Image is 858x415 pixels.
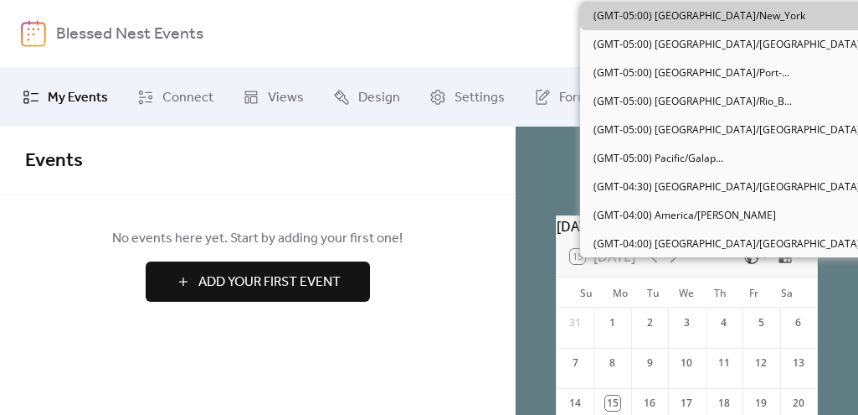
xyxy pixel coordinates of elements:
a: Design [321,75,413,120]
div: 15 [605,396,620,411]
div: 10 [679,355,694,371]
span: Settings [455,88,505,108]
div: 31 [568,315,583,330]
div: We [670,278,704,308]
div: 17 [679,396,694,411]
div: 5 [753,315,768,330]
span: Form [559,88,589,108]
div: 7 [568,355,583,371]
div: 11 [717,355,732,371]
span: Design [358,88,400,108]
div: 9 [642,355,657,371]
span: No events here yet. Start by adding your first one! [25,229,490,249]
div: 8 [605,355,620,371]
div: Mo [604,278,637,308]
div: 3 [679,315,694,330]
span: Events [25,143,83,179]
div: Su [570,278,604,308]
div: 13 [791,355,806,371]
span: (GMT-05:00) Pacific/Galap... [593,151,723,166]
span: My Events [48,88,108,108]
a: Connect [125,75,226,120]
div: Th [703,278,737,308]
div: Tu [637,278,670,308]
a: My Events [10,75,121,120]
span: Connect [162,88,213,108]
b: Blessed Nest Events [56,18,203,50]
div: 2 [642,315,657,330]
div: 1 [605,315,620,330]
img: logo [21,20,46,47]
div: [DATE] [557,216,817,236]
div: 19 [753,396,768,411]
div: 6 [791,315,806,330]
div: 4 [717,315,732,330]
div: 16 [642,396,657,411]
div: Sa [770,278,804,308]
span: Views [268,88,304,108]
a: Add Your First Event [25,262,490,302]
div: 18 [717,396,732,411]
span: (GMT-05:00) [GEOGRAPHIC_DATA]/Port-... [593,65,789,80]
div: Fr [737,278,770,308]
div: 20 [791,396,806,411]
span: (GMT-04:00) America/[PERSON_NAME] [593,208,776,223]
div: 12 [753,355,768,371]
span: Add Your First Event [198,272,341,293]
a: Settings [417,75,517,120]
div: 14 [568,396,583,411]
span: (GMT-05:00) [GEOGRAPHIC_DATA]/New_York [593,8,805,23]
a: Views [230,75,316,120]
a: Form [521,75,602,120]
button: Add Your First Event [146,262,370,302]
span: (GMT-05:00) [GEOGRAPHIC_DATA]/Rio_B... [593,94,792,109]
